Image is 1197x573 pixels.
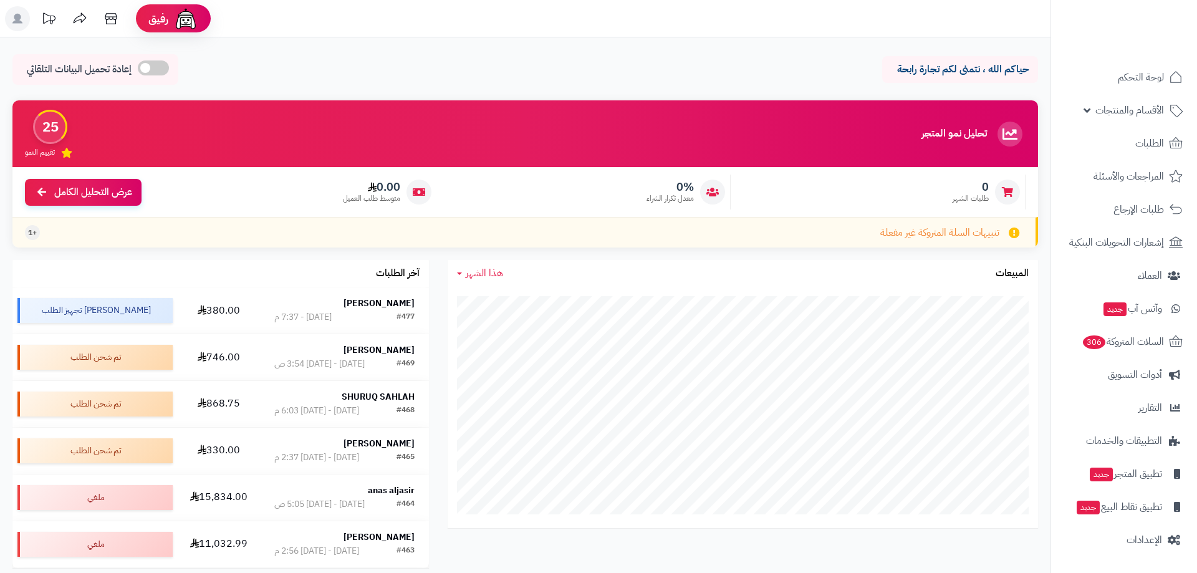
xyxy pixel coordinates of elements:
div: #465 [397,451,415,464]
span: 306 [1083,335,1105,349]
div: #464 [397,498,415,511]
span: الطلبات [1135,135,1164,152]
span: تنبيهات السلة المتروكة غير مفعلة [880,226,999,240]
span: الأقسام والمنتجات [1095,102,1164,119]
span: طلبات الإرجاع [1113,201,1164,218]
a: عرض التحليل الكامل [25,179,142,206]
a: وآتس آبجديد [1059,294,1190,324]
img: ai-face.png [173,6,198,31]
div: #469 [397,358,415,370]
a: طلبات الإرجاع [1059,195,1190,224]
span: وآتس آب [1102,300,1162,317]
a: أدوات التسويق [1059,360,1190,390]
div: تم شحن الطلب [17,345,172,370]
strong: [PERSON_NAME] [344,531,415,544]
span: التقارير [1138,399,1162,417]
a: التطبيقات والخدمات [1059,426,1190,456]
strong: [PERSON_NAME] [344,437,415,450]
h3: المبيعات [996,268,1029,279]
span: متوسط طلب العميل [343,193,400,204]
div: [DATE] - [DATE] 6:03 م [274,405,359,417]
strong: anas aljasir [368,484,415,497]
span: الإعدادات [1127,531,1162,549]
span: جديد [1077,501,1100,514]
td: 746.00 [178,334,261,380]
td: 15,834.00 [178,474,261,521]
div: [DATE] - 7:37 م [274,311,332,324]
span: إشعارات التحويلات البنكية [1069,234,1164,251]
span: 0 [953,180,989,194]
span: تقييم النمو [25,147,55,158]
h3: آخر الطلبات [376,268,420,279]
td: 868.75 [178,381,261,427]
div: [PERSON_NAME] تجهيز الطلب [17,298,172,323]
a: السلات المتروكة306 [1059,327,1190,357]
a: هذا الشهر [457,266,503,281]
td: 330.00 [178,428,261,474]
p: حياكم الله ، نتمنى لكم تجارة رابحة [892,62,1029,77]
span: معدل تكرار الشراء [647,193,694,204]
div: [DATE] - [DATE] 2:56 م [274,545,359,557]
span: طلبات الشهر [953,193,989,204]
span: 0.00 [343,180,400,194]
a: العملاء [1059,261,1190,291]
span: جديد [1090,468,1113,481]
a: تطبيق المتجرجديد [1059,459,1190,489]
a: تطبيق نقاط البيعجديد [1059,492,1190,522]
span: تطبيق المتجر [1089,465,1162,483]
td: 11,032.99 [178,521,261,567]
div: تم شحن الطلب [17,438,172,463]
span: عرض التحليل الكامل [54,185,132,200]
div: #468 [397,405,415,417]
a: لوحة التحكم [1059,62,1190,92]
a: الطلبات [1059,128,1190,158]
span: جديد [1103,302,1127,316]
div: ملغي [17,532,172,557]
strong: [PERSON_NAME] [344,297,415,310]
span: هذا الشهر [466,266,503,281]
div: #477 [397,311,415,324]
td: 380.00 [178,287,261,334]
div: [DATE] - [DATE] 2:37 م [274,451,359,464]
span: التطبيقات والخدمات [1086,432,1162,450]
div: تم شحن الطلب [17,392,172,417]
span: لوحة التحكم [1118,69,1164,86]
div: ملغي [17,485,172,510]
span: تطبيق نقاط البيع [1075,498,1162,516]
span: العملاء [1138,267,1162,284]
span: 0% [647,180,694,194]
a: تحديثات المنصة [33,6,64,34]
img: logo-2.png [1112,33,1185,59]
strong: [PERSON_NAME] [344,344,415,357]
span: المراجعات والأسئلة [1094,168,1164,185]
span: إعادة تحميل البيانات التلقائي [27,62,132,77]
span: أدوات التسويق [1108,366,1162,383]
a: التقارير [1059,393,1190,423]
div: #463 [397,545,415,557]
span: السلات المتروكة [1082,333,1164,350]
div: [DATE] - [DATE] 3:54 ص [274,358,365,370]
span: +1 [28,228,37,238]
div: [DATE] - [DATE] 5:05 ص [274,498,365,511]
strong: SHURUQ SAHLAH [342,390,415,403]
a: الإعدادات [1059,525,1190,555]
h3: تحليل نمو المتجر [921,128,987,140]
span: رفيق [148,11,168,26]
a: المراجعات والأسئلة [1059,161,1190,191]
a: إشعارات التحويلات البنكية [1059,228,1190,258]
